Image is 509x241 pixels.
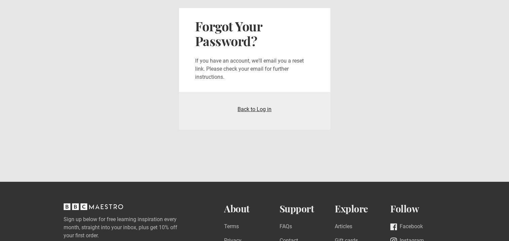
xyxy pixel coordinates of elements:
h2: Follow [390,203,446,214]
a: FAQs [280,222,292,232]
a: Facebook [390,222,423,232]
a: Terms [224,222,239,232]
label: Sign up below for free learning inspiration every month, straight into your inbox, plus get 10% o... [64,215,197,240]
h2: Forgot Your Password? [195,19,314,49]
h2: About [224,203,280,214]
a: Back to Log in [238,106,271,112]
a: Articles [335,222,352,232]
p: If you have an account, we'll email you a reset link. Please check your email for further instruc... [195,57,314,81]
svg: BBC Maestro, back to top [64,203,123,210]
h2: Explore [335,203,390,214]
h2: Support [280,203,335,214]
a: BBC Maestro, back to top [64,206,123,212]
